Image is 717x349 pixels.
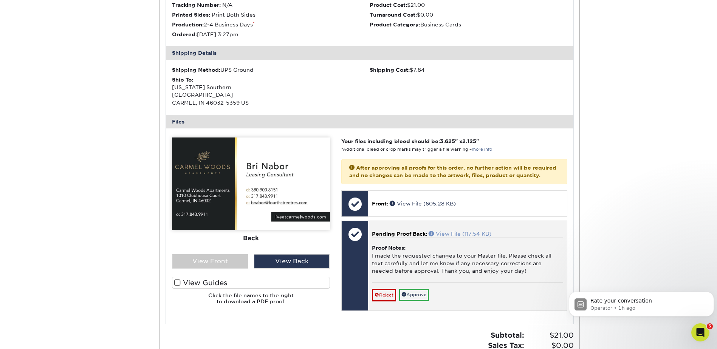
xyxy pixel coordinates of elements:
[566,276,717,329] iframe: Intercom notifications message
[341,138,479,144] strong: Your files including bleed should be: " x "
[172,277,330,289] label: View Guides
[172,77,193,83] strong: Ship To:
[172,230,330,247] div: Back
[462,138,476,144] span: 2.125
[691,323,709,341] iframe: Intercom live chat
[707,323,713,329] span: 5
[399,289,429,301] a: Approve
[172,12,210,18] strong: Printed Sides:
[172,22,204,28] strong: Production:
[172,67,220,73] strong: Shipping Method:
[370,2,407,8] strong: Product Cost:
[370,66,567,74] div: $7.84
[212,12,256,18] span: Print Both Sides
[254,254,330,269] div: View Back
[372,245,406,251] strong: Proof Notes:
[372,231,427,237] span: Pending Proof Back:
[370,1,567,9] li: $21.00
[370,67,410,73] strong: Shipping Cost:
[390,201,456,207] a: View File (605.28 KB)
[370,11,567,19] li: $0.00
[2,326,64,346] iframe: Google Customer Reviews
[172,254,248,269] div: View Front
[172,292,330,311] h6: Click the file names to the right to download a PDF proof.
[491,331,524,339] strong: Subtotal:
[172,31,197,37] strong: Ordered:
[172,76,370,107] div: [US_STATE] Southern [GEOGRAPHIC_DATA] CARMEL, IN 46032-5359 US
[349,165,556,178] strong: After approving all proofs for this order, no further action will be required and no changes can ...
[372,289,396,301] a: Reject
[370,22,420,28] strong: Product Category:
[440,138,455,144] span: 3.625
[172,2,221,8] strong: Tracking Number:
[370,12,417,18] strong: Turnaround Cost:
[222,2,232,8] span: N/A
[472,147,492,152] a: more info
[172,66,370,74] div: UPS Ground
[372,201,388,207] span: Front:
[166,115,573,128] div: Files
[172,31,370,38] li: [DATE] 3:27pm
[166,46,573,60] div: Shipping Details
[172,21,370,28] li: 2-4 Business Days
[341,147,492,152] small: *Additional bleed or crop marks may trigger a file warning –
[370,21,567,28] li: Business Cards
[372,238,563,283] div: I made the requested changes to your Master file. Please check all text carefully and let me know...
[429,231,491,237] a: View File (117.54 KB)
[527,330,574,341] span: $21.00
